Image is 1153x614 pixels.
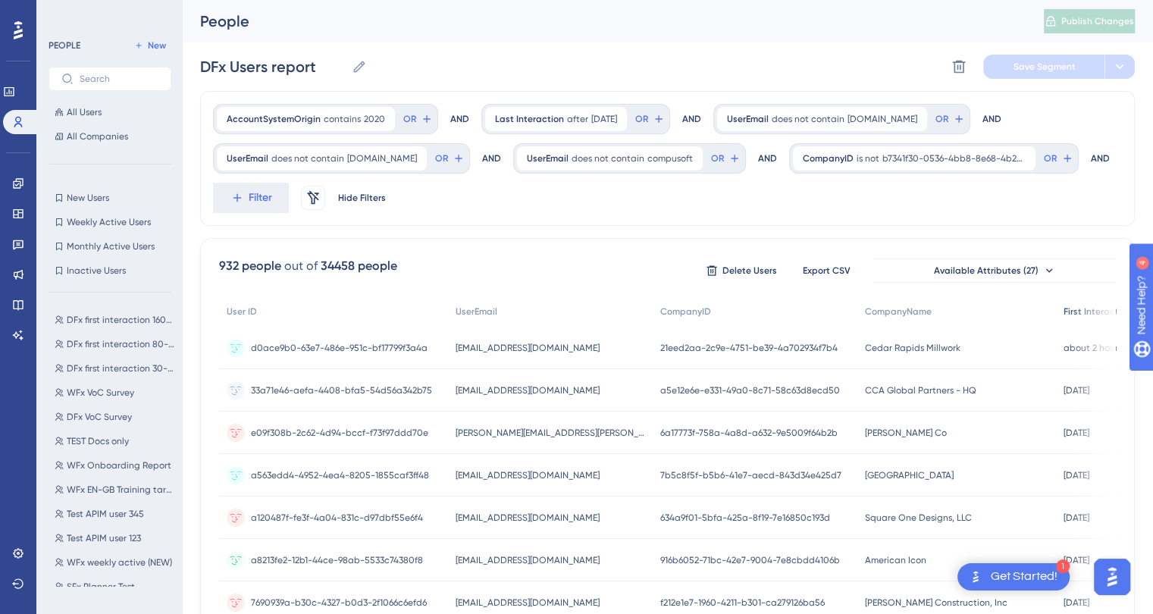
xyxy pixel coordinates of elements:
span: 2020 [364,113,385,125]
button: All Users [49,103,171,121]
span: e09f308b-2c62-4d94-bccf-f73f97ddd70e [251,427,428,439]
time: [DATE] [1064,470,1089,481]
div: Get Started! [991,569,1057,585]
div: PEOPLE [49,39,80,52]
span: [PERSON_NAME] Construction, Inc [865,597,1007,609]
span: WFx EN-GB Training target [67,484,174,496]
span: [GEOGRAPHIC_DATA] [865,469,954,481]
span: WFx Onboarding Report [67,459,171,471]
span: OR [1044,152,1057,164]
span: Filter [249,189,272,207]
time: [DATE] [1064,512,1089,523]
button: Export CSV [788,258,864,283]
span: Weekly Active Users [67,216,151,228]
button: OR [933,107,967,131]
span: Save Segment [1014,61,1076,73]
span: OR [935,113,948,125]
time: [DATE] [1064,428,1089,438]
span: [DOMAIN_NAME] [848,113,917,125]
div: AND [450,104,469,134]
button: WFx Onboarding Report [49,456,180,475]
div: 1 [1056,559,1070,573]
span: compusoft [647,152,693,164]
span: Publish Changes [1061,15,1134,27]
span: CompanyID [660,305,711,318]
span: a563edd4-4952-4ea4-8205-1855caf3ff48 [251,469,429,481]
button: TEST Docs only [49,432,180,450]
button: Save Segment [983,55,1104,79]
div: People [200,11,1006,32]
span: Need Help? [36,4,95,22]
span: 7b5c8f5f-b5b6-41e7-aecd-843d34e425d7 [660,469,841,481]
span: f212e1e7-1960-4211-b301-ca279126ba56 [660,597,825,609]
span: Delete Users [722,265,777,277]
span: 916b6052-71bc-42e7-9004-7e8cbdd4106b [660,554,840,566]
span: UserEmail [227,152,268,164]
span: Hide Filters [338,192,386,204]
span: [PERSON_NAME] Co [865,427,947,439]
span: 6a17773f-758a-4a8d-a632-9e5009f64b2b [660,427,838,439]
span: CCA Global Partners - HQ [865,384,976,396]
div: Open Get Started! checklist, remaining modules: 1 [957,563,1070,591]
span: does not contain [271,152,344,164]
span: UserEmail [527,152,569,164]
button: WFx VoC Survey [49,384,180,402]
span: does not contain [772,113,844,125]
div: AND [1091,143,1110,174]
span: Inactive Users [67,265,126,277]
span: 634a9f01-5bfa-425a-8f19-7e16850c193d [660,512,830,524]
div: out of [284,257,318,275]
div: AND [758,143,777,174]
span: UserEmail [456,305,497,318]
button: New Users [49,189,171,207]
iframe: UserGuiding AI Assistant Launcher [1089,554,1135,600]
button: OR [633,107,666,131]
button: OR [1042,146,1075,171]
span: Square One Designs, LLC [865,512,972,524]
time: [DATE] [1064,555,1089,565]
time: [DATE] [1064,597,1089,608]
div: AND [982,104,1001,134]
span: does not contain [572,152,644,164]
span: OR [403,113,416,125]
span: [DATE] [591,113,617,125]
span: SFx Planner Test [67,581,135,593]
span: Cedar Rapids Millwork [865,342,960,354]
span: OR [635,113,648,125]
span: All Companies [67,130,128,143]
input: Segment Name [200,56,346,77]
button: Delete Users [703,258,779,283]
span: WFx VoC Survey [67,387,134,399]
button: DFx first interaction 80-100 days [49,335,180,353]
span: [EMAIL_ADDRESS][DOMAIN_NAME] [456,554,600,566]
span: CompanyID [803,152,854,164]
span: DFx VoC Survey [67,411,132,423]
span: TEST Docs only [67,435,129,447]
span: UserEmail [727,113,769,125]
span: DFx first interaction 160-180 days [67,314,174,326]
button: New [129,36,171,55]
span: All Users [67,106,102,118]
button: Hide Filters [337,186,386,210]
span: User ID [227,305,257,318]
span: American Icon [865,554,926,566]
span: DFx first interaction 30-40days [67,362,174,374]
span: 33a71e46-aefa-4408-bfa5-54d56a342b75 [251,384,432,396]
div: 4 [105,8,110,20]
img: launcher-image-alternative-text [967,568,985,586]
span: a120487f-fe3f-4a04-831c-d97dbf55e6f4 [251,512,423,524]
span: OR [711,152,724,164]
span: contains [324,113,361,125]
div: AND [682,104,701,134]
time: [DATE] [1064,385,1089,396]
span: Available Attributes (27) [934,265,1039,277]
time: about 2 hours ago [1064,343,1142,353]
span: DFx first interaction 80-100 days [67,338,174,350]
button: WFx EN-GB Training target [49,481,180,499]
button: DFx first interaction 160-180 days [49,311,180,329]
span: New Users [67,192,109,204]
span: a8213fe2-12b1-44ce-98ab-5533c74380f8 [251,554,423,566]
button: OR [433,146,466,171]
button: OR [709,146,742,171]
